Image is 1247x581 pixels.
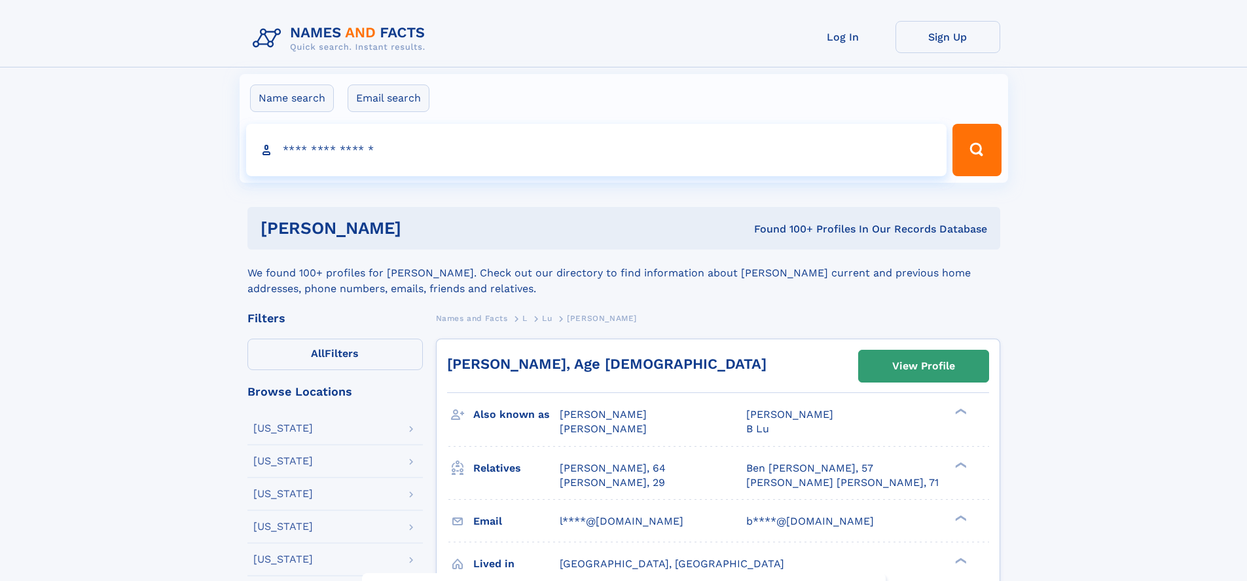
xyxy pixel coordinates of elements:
a: [PERSON_NAME], 64 [560,461,666,476]
span: All [311,347,325,360]
span: L [522,314,528,323]
img: Logo Names and Facts [247,21,436,56]
a: Lu [542,310,552,326]
div: Browse Locations [247,386,423,398]
a: [PERSON_NAME], Age [DEMOGRAPHIC_DATA] [447,356,767,372]
a: Log In [791,21,895,53]
a: Sign Up [895,21,1000,53]
span: [PERSON_NAME] [560,408,647,421]
div: [US_STATE] [253,554,313,565]
a: [PERSON_NAME], 29 [560,476,665,490]
a: [PERSON_NAME] [PERSON_NAME], 71 [746,476,939,490]
div: ❯ [952,556,967,565]
a: Names and Facts [436,310,508,326]
span: [PERSON_NAME] [746,408,833,421]
a: View Profile [859,350,988,382]
span: [GEOGRAPHIC_DATA], [GEOGRAPHIC_DATA] [560,557,784,570]
button: Search Button [952,124,1001,176]
div: [US_STATE] [253,423,313,434]
label: Email search [348,84,429,112]
span: [PERSON_NAME] [560,422,647,435]
h3: Also known as [473,403,560,426]
div: View Profile [892,351,955,381]
div: [US_STATE] [253,489,313,499]
a: L [522,310,528,326]
h3: Email [473,510,560,533]
label: Name search [250,84,334,112]
h3: Lived in [473,553,560,575]
div: ❯ [952,407,967,416]
div: Filters [247,312,423,324]
div: [US_STATE] [253,521,313,532]
div: We found 100+ profiles for [PERSON_NAME]. Check out our directory to find information about [PERS... [247,250,1000,297]
div: [US_STATE] [253,456,313,466]
label: Filters [247,339,423,370]
div: ❯ [952,460,967,469]
h1: [PERSON_NAME] [261,220,578,236]
a: Ben [PERSON_NAME], 57 [746,461,873,476]
input: search input [246,124,947,176]
h3: Relatives [473,457,560,479]
div: Found 100+ Profiles In Our Records Database [577,222,987,236]
span: [PERSON_NAME] [567,314,637,323]
div: ❯ [952,514,967,522]
span: Lu [542,314,552,323]
span: B Lu [746,422,769,435]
